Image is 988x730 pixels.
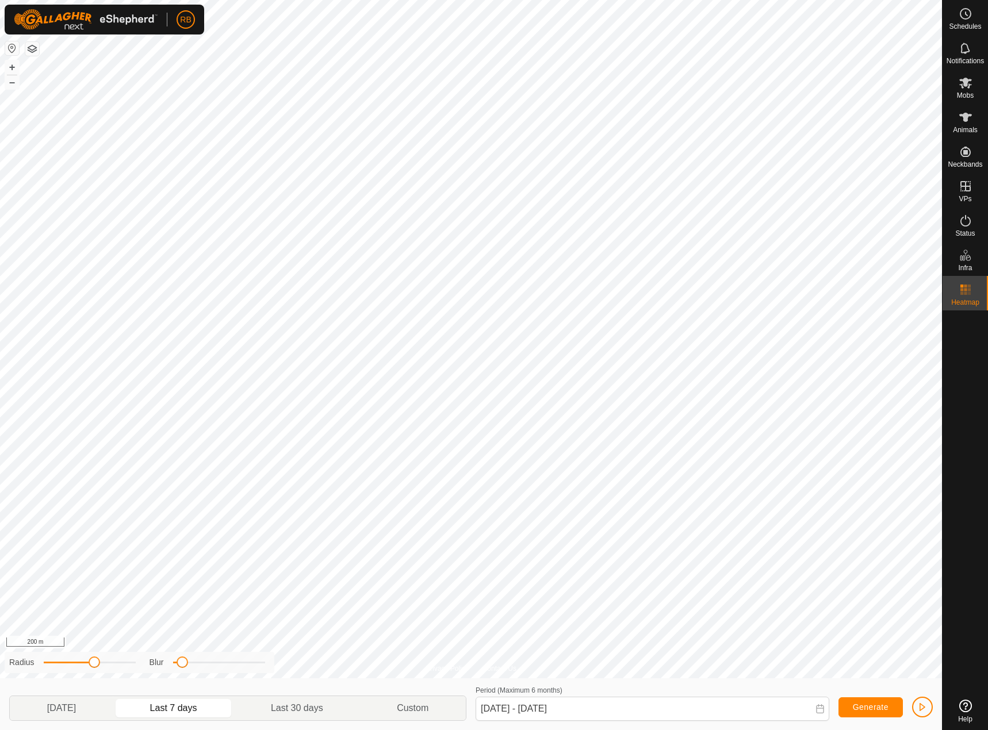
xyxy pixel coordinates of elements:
span: Generate [853,702,889,712]
button: – [5,75,19,89]
label: Blur [150,656,164,668]
label: Period (Maximum 6 months) [476,686,562,694]
span: Mobs [957,92,974,99]
span: Status [955,230,975,237]
label: Radius [9,656,35,668]
img: Gallagher Logo [14,9,158,30]
span: Last 7 days [150,701,197,715]
span: Heatmap [951,299,979,306]
span: Last 30 days [271,701,323,715]
button: Generate [838,697,903,717]
button: + [5,60,19,74]
span: Schedules [949,23,981,30]
button: Map Layers [25,42,39,56]
span: VPs [959,195,971,202]
span: RB [180,14,191,26]
span: Infra [958,264,972,271]
a: Help [943,695,988,727]
span: Animals [953,126,978,133]
a: Privacy Policy [426,663,469,674]
span: Help [958,716,972,723]
span: Neckbands [948,161,982,168]
a: Contact Us [482,663,516,674]
span: Notifications [947,57,984,64]
span: [DATE] [47,701,76,715]
span: Custom [397,701,428,715]
button: Reset Map [5,41,19,55]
